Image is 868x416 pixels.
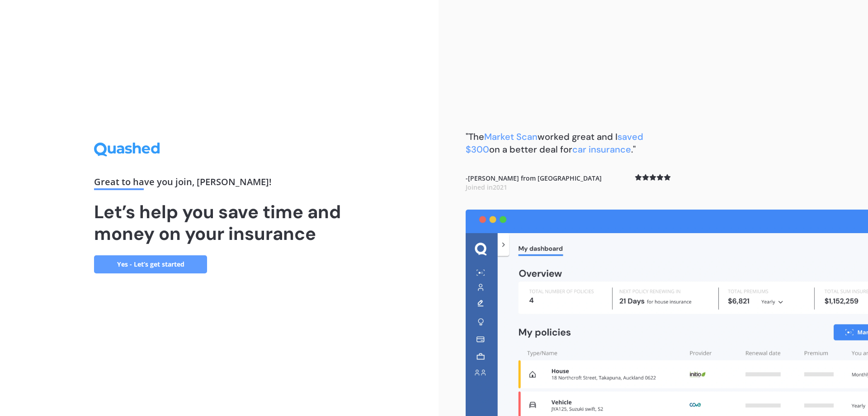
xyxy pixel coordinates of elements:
span: saved $300 [466,131,643,155]
img: dashboard.webp [466,210,868,416]
b: - [PERSON_NAME] from [GEOGRAPHIC_DATA] [466,174,602,191]
b: "The worked great and I on a better deal for ." [466,131,643,155]
div: Great to have you join , [PERSON_NAME] ! [94,177,344,190]
h1: Let’s help you save time and money on your insurance [94,201,344,244]
span: Joined in 2021 [466,183,507,191]
span: Market Scan [484,131,538,143]
span: car insurance [572,143,631,155]
a: Yes - Let’s get started [94,255,207,273]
